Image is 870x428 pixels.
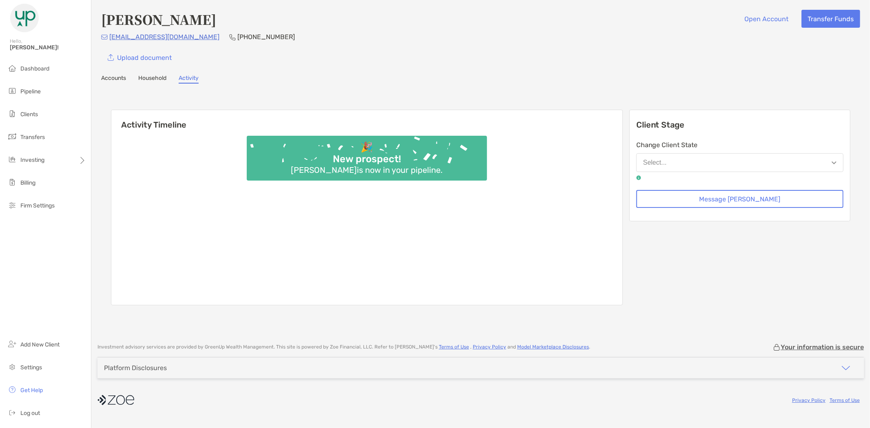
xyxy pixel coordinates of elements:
[830,397,860,403] a: Terms of Use
[7,86,17,96] img: pipeline icon
[7,408,17,417] img: logout icon
[792,397,826,403] a: Privacy Policy
[108,54,114,61] img: button icon
[7,154,17,164] img: investing icon
[20,387,43,394] span: Get Help
[101,75,126,84] a: Accounts
[20,157,44,163] span: Investing
[10,3,39,33] img: Zoe Logo
[288,165,446,175] div: [PERSON_NAME] is now in your pipeline.
[7,362,17,372] img: settings icon
[738,10,795,28] button: Open Account
[20,341,60,348] span: Add New Client
[330,153,404,165] div: New prospect!
[636,153,843,172] button: Select...
[247,136,487,174] img: Confetti
[7,177,17,187] img: billing icon
[97,391,134,409] img: company logo
[7,132,17,141] img: transfers icon
[20,179,35,186] span: Billing
[473,344,506,350] a: Privacy Policy
[20,65,49,72] span: Dashboard
[832,161,837,164] img: Open dropdown arrow
[101,10,216,29] h4: [PERSON_NAME]
[20,134,45,141] span: Transfers
[20,111,38,118] span: Clients
[801,10,860,28] button: Transfer Funds
[97,344,590,350] p: Investment advisory services are provided by GreenUp Wealth Management . This site is powered by ...
[138,75,166,84] a: Household
[104,364,167,372] div: Platform Disclosures
[7,63,17,73] img: dashboard icon
[111,110,622,130] h6: Activity Timeline
[20,410,40,417] span: Log out
[7,339,17,349] img: add_new_client icon
[841,363,851,373] img: icon arrow
[357,141,376,153] div: 🎉
[179,75,199,84] a: Activity
[636,190,843,208] button: Message [PERSON_NAME]
[7,109,17,119] img: clients icon
[101,49,178,66] a: Upload document
[20,202,55,209] span: Firm Settings
[237,32,295,42] p: [PHONE_NUMBER]
[643,159,667,166] div: Select...
[636,175,641,180] img: tooltip
[10,44,86,51] span: [PERSON_NAME]!
[20,88,41,95] span: Pipeline
[101,35,108,40] img: Email Icon
[439,344,469,350] a: Terms of Use
[109,32,219,42] p: [EMAIL_ADDRESS][DOMAIN_NAME]
[636,120,843,130] p: Client Stage
[229,34,236,40] img: Phone Icon
[20,364,42,371] span: Settings
[7,385,17,395] img: get-help icon
[781,343,864,351] p: Your information is secure
[7,200,17,210] img: firm-settings icon
[636,140,843,150] p: Change Client State
[517,344,589,350] a: Model Marketplace Disclosures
